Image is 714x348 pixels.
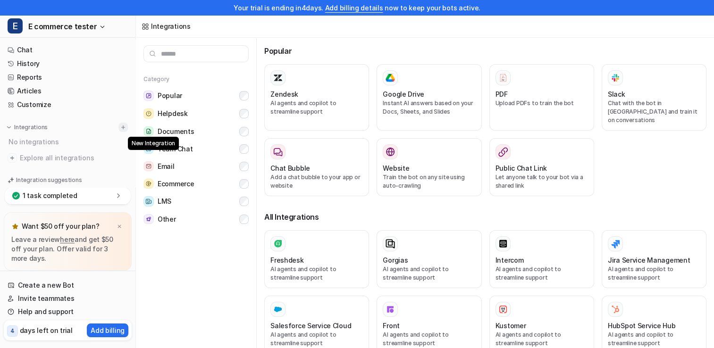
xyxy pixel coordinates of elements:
img: x [117,224,122,230]
img: HubSpot Service Hub [611,305,620,314]
p: Let anyone talk to your bot via a shared link [496,173,588,190]
button: Chat BubbleAdd a chat bubble to your app or website [264,138,369,196]
a: Explore all integrations [4,151,132,165]
img: PDF [498,73,508,82]
p: AI agents and copilot to streamline support [496,265,588,282]
img: Front [386,305,395,314]
p: AI agents and copilot to streamline support [270,331,363,348]
p: Add a chat bubble to your app or website [270,173,363,190]
div: No integrations [6,134,132,149]
span: Helpdesk [158,109,188,118]
h3: Google Drive [383,89,424,99]
img: Email [143,161,154,171]
button: Google DriveGoogle DriveInstant AI answers based on your Docs, Sheets, and Slides [377,64,481,131]
p: Upload PDFs to train the bot [496,99,588,108]
img: Popular [143,91,154,101]
h3: HubSpot Service Hub [608,321,676,331]
button: IntercomAI agents and copilot to streamline support [489,230,594,288]
h3: Gorgias [383,255,408,265]
h3: Public Chat Link [496,163,547,173]
img: star [11,223,19,230]
button: SlackSlackChat with the bot in [GEOGRAPHIC_DATA] and train it on conversations [602,64,706,131]
p: AI agents and copilot to streamline support [383,331,475,348]
span: Email [158,162,175,171]
img: Ecommerce [143,179,154,189]
a: Customize [4,98,132,111]
img: Website [386,147,395,157]
h3: Website [383,163,409,173]
img: Helpdesk [143,108,154,119]
h3: Freshdesk [270,255,303,265]
img: Salesforce Service Cloud [273,305,283,314]
img: expand menu [6,124,12,131]
a: Add billing details [325,4,383,12]
button: Public Chat LinkLet anyone talk to your bot via a shared link [489,138,594,196]
a: Invite teammates [4,292,132,305]
button: OtherOther [143,210,249,228]
h3: Chat Bubble [270,163,310,173]
button: HelpdeskHelpdesk [143,105,249,123]
p: Integrations [14,124,48,131]
img: LMS [143,196,154,207]
span: E commerce tester [28,20,97,33]
h3: Intercom [496,255,524,265]
img: Google Drive [386,74,395,82]
p: AI agents and copilot to streamline support [270,99,363,116]
span: E [8,18,23,33]
p: Want $50 off your plan? [22,222,100,231]
p: Integration suggestions [16,176,82,184]
button: Add a website [4,186,132,201]
button: EcommerceEcommerce [143,175,249,192]
img: menu_add.svg [120,124,126,131]
h3: Jira Service Management [608,255,690,265]
button: PopularPopular [143,87,249,105]
span: Other [158,215,176,224]
button: FreshdeskAI agents and copilot to streamline support [264,230,369,288]
p: Leave a review and get $50 off your plan. Offer valid for 3 more days. [11,235,124,263]
p: AI agents and copilot to streamline support [270,265,363,282]
a: History [4,57,132,70]
h3: Slack [608,89,625,99]
img: Other [143,214,154,224]
a: Reports [4,71,132,84]
button: Add billing [87,323,128,337]
p: Train the bot on any site using auto-crawling [383,173,475,190]
button: Team ChatTeam Chat [143,140,249,157]
button: EmailEmail [143,157,249,175]
p: AI agents and copilot to streamline support [608,331,700,348]
button: WebsiteWebsiteTrain the bot on any site using auto-crawling [377,138,481,196]
a: Chat [4,43,132,57]
span: LMS [158,197,171,206]
h3: Front [383,321,400,331]
img: Kustomer [498,305,508,314]
button: ZendeskAI agents and copilot to streamline support [264,64,369,131]
button: DocumentsDocuments [143,123,249,140]
h3: Zendesk [270,89,298,99]
a: Help and support [4,305,132,318]
span: Documents [158,127,194,136]
h3: Salesforce Service Cloud [270,321,351,331]
h5: Category [143,75,249,83]
button: Jira Service ManagementAI agents and copilot to streamline support [602,230,706,288]
p: Add billing [91,325,125,335]
button: LMSLMS [143,192,249,210]
button: Integrations [4,123,50,132]
h3: All Integrations [264,211,706,223]
h3: PDF [496,89,508,99]
a: Create a new Bot [4,279,132,292]
a: Articles [4,84,132,98]
span: New Integration [128,137,179,150]
img: Slack [611,72,620,83]
p: 4 [10,327,15,335]
img: explore all integrations [8,153,17,163]
span: Explore all integrations [20,150,128,166]
h3: Popular [264,45,706,57]
a: Integrations [142,21,191,31]
span: Ecommerce [158,179,194,189]
p: days left on trial [20,325,73,335]
p: Instant AI answers based on your Docs, Sheets, and Slides [383,99,475,116]
h3: Kustomer [496,321,526,331]
div: Integrations [151,21,191,31]
button: GorgiasAI agents and copilot to streamline support [377,230,481,288]
a: here [60,235,75,243]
